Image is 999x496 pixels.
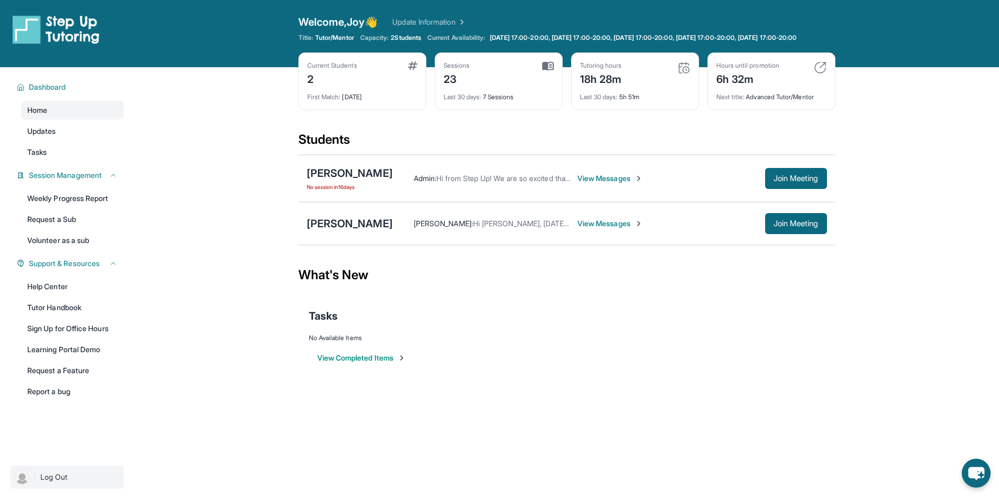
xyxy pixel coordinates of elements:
div: 6h 32m [716,70,779,87]
a: Learning Portal Demo [21,340,124,359]
div: Sessions [444,61,470,70]
img: logo [13,15,100,44]
img: card [814,61,826,74]
img: Chevron-Right [635,174,643,183]
img: card [542,61,554,71]
div: Current Students [307,61,357,70]
div: [PERSON_NAME] [307,216,393,231]
span: Support & Resources [29,258,100,269]
span: Last 30 days : [444,93,481,101]
span: Dashboard [29,82,66,92]
span: Updates [27,126,56,136]
button: Join Meeting [765,168,827,189]
div: 18h 28m [580,70,622,87]
div: 23 [444,70,470,87]
img: card [408,61,417,70]
a: [DATE] 17:00-20:00, [DATE] 17:00-20:00, [DATE] 17:00-20:00, [DATE] 17:00-20:00, [DATE] 17:00-20:00 [488,34,799,42]
div: 2 [307,70,357,87]
a: Tasks [21,143,124,162]
button: Session Management [25,170,117,181]
span: Join Meeting [774,220,819,227]
span: Session Management [29,170,102,181]
div: [DATE] [307,87,417,101]
a: Volunteer as a sub [21,231,124,250]
span: View Messages [577,173,643,184]
span: | [34,471,36,483]
a: |Log Out [10,466,124,489]
span: Title: [298,34,313,42]
span: Capacity: [360,34,389,42]
a: Request a Sub [21,210,124,229]
span: Welcome, Joy 👋 [298,15,378,29]
img: Chevron-Right [635,219,643,228]
div: Students [298,131,835,154]
span: 2 Students [391,34,421,42]
div: [PERSON_NAME] [307,166,393,181]
img: card [678,61,690,74]
a: Weekly Progress Report [21,189,124,208]
button: chat-button [962,459,991,488]
span: Admin : [414,174,436,183]
img: user-img [15,470,29,484]
div: Tutoring hours [580,61,622,70]
span: Tasks [27,147,47,157]
img: Chevron Right [456,17,466,27]
a: Tutor Handbook [21,298,124,317]
button: Support & Resources [25,258,117,269]
span: [PERSON_NAME] : [414,219,473,228]
button: Dashboard [25,82,117,92]
span: Log Out [40,472,68,482]
span: Join Meeting [774,175,819,182]
span: Tutor/Mentor [315,34,354,42]
span: View Messages [577,218,643,229]
div: Advanced Tutor/Mentor [716,87,826,101]
button: Join Meeting [765,213,827,234]
div: Hours until promotion [716,61,779,70]
a: Request a Feature [21,361,124,380]
div: 5h 51m [580,87,690,101]
a: Sign Up for Office Hours [21,319,124,338]
span: First Match : [307,93,341,101]
a: Home [21,101,124,120]
span: [DATE] 17:00-20:00, [DATE] 17:00-20:00, [DATE] 17:00-20:00, [DATE] 17:00-20:00, [DATE] 17:00-20:00 [490,34,797,42]
a: Report a bug [21,382,124,401]
a: Update Information [392,17,466,27]
div: What's New [298,252,835,298]
a: Updates [21,122,124,141]
div: No Available Items [309,334,825,342]
span: Home [27,105,47,115]
a: Help Center [21,277,124,296]
span: Tasks [309,309,338,323]
span: Next title : [716,93,745,101]
span: Last 30 days : [580,93,618,101]
button: View Completed Items [317,353,406,363]
span: Current Availability: [427,34,485,42]
span: No session in 16 days [307,183,393,191]
div: 7 Sessions [444,87,554,101]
